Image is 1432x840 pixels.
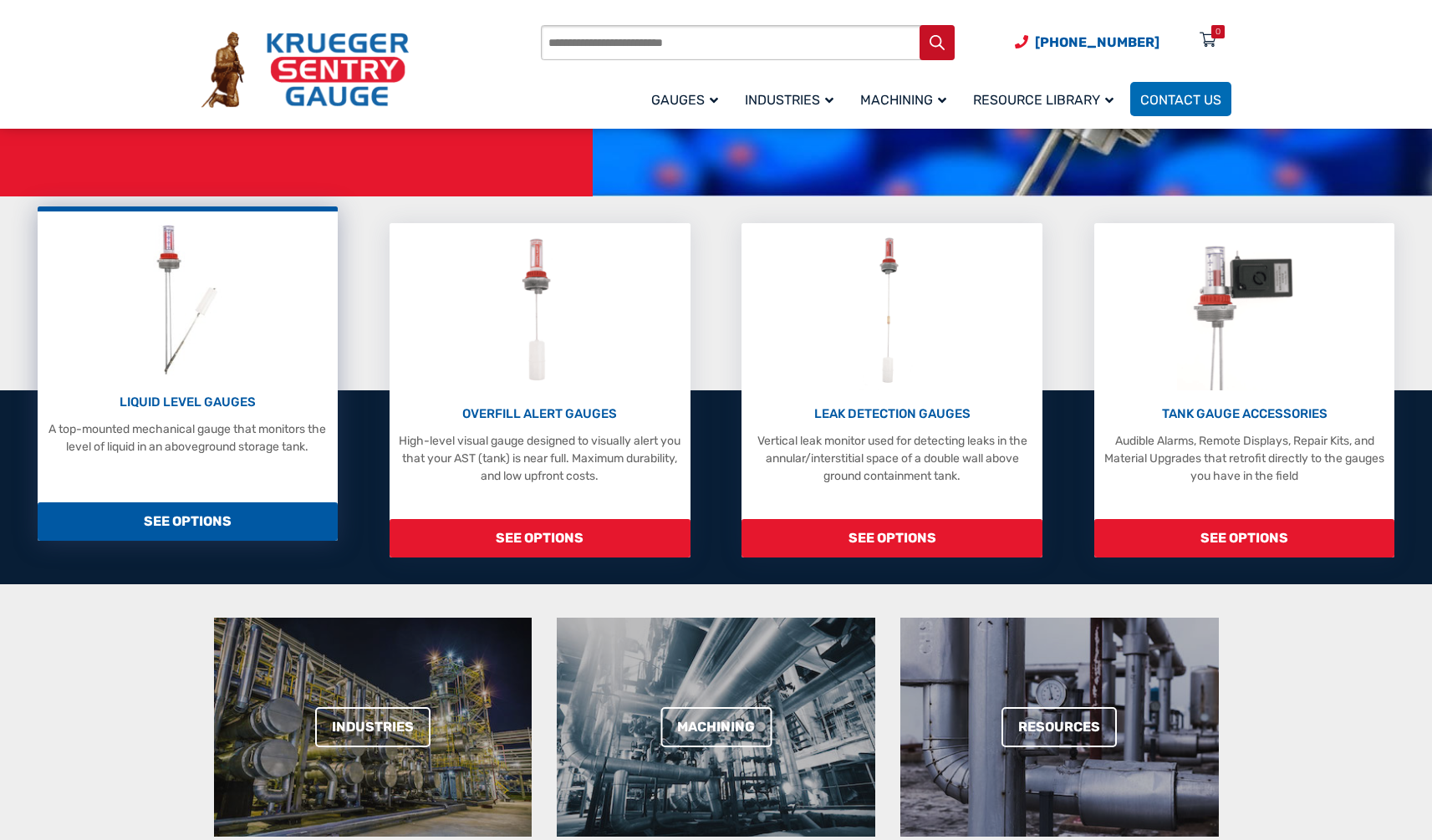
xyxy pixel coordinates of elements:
[143,220,232,379] img: Liquid Level Gauges
[741,519,1042,557] span: SEE OPTIONS
[1215,25,1221,38] div: 0
[1130,82,1231,116] a: Contact Us
[46,420,330,456] p: A top-mounted mechanical gauge that monitors the level of liquid in an aboveground storage tank.
[1140,92,1221,108] span: Contact Us
[46,393,330,412] p: LIQUID LEVEL GAUGES
[1001,707,1117,747] a: Resources
[741,223,1042,557] a: Leak Detection Gauges LEAK DETECTION GAUGES Vertical leak monitor used for detecting leaks in the...
[963,79,1130,119] a: Resource Library
[1177,232,1312,390] img: Tank Gauge Accessories
[735,79,850,119] a: Industries
[750,405,1034,424] p: LEAK DETECTION GAUGES
[859,232,925,390] img: Leak Detection Gauges
[398,432,682,485] p: High-level visual gauge designed to visually alert you that your AST (tank) is near full. Maximum...
[201,32,409,109] img: Krueger Sentry Gauge
[1094,519,1395,557] span: SEE OPTIONS
[315,707,431,747] a: Industries
[38,206,339,541] a: Liquid Level Gauges LIQUID LEVEL GAUGES A top-mounted mechanical gauge that monitors the level of...
[850,79,963,119] a: Machining
[973,92,1113,108] span: Resource Library
[38,502,339,541] span: SEE OPTIONS
[660,707,772,747] a: Machining
[1103,405,1387,424] p: TANK GAUGE ACCESSORIES
[1015,32,1159,53] a: Phone Number (920) 434-8860
[651,92,718,108] span: Gauges
[750,432,1034,485] p: Vertical leak monitor used for detecting leaks in the annular/interstitial space of a double wall...
[860,92,946,108] span: Machining
[390,519,691,557] span: SEE OPTIONS
[641,79,735,119] a: Gauges
[398,405,682,424] p: OVERFILL ALERT GAUGES
[390,223,691,557] a: Overfill Alert Gauges OVERFILL ALERT GAUGES High-level visual gauge designed to visually alert yo...
[745,92,833,108] span: Industries
[1035,34,1159,50] span: [PHONE_NUMBER]
[503,232,578,390] img: Overfill Alert Gauges
[1103,432,1387,485] p: Audible Alarms, Remote Displays, Repair Kits, and Material Upgrades that retrofit directly to the...
[1094,223,1395,557] a: Tank Gauge Accessories TANK GAUGE ACCESSORIES Audible Alarms, Remote Displays, Repair Kits, and M...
